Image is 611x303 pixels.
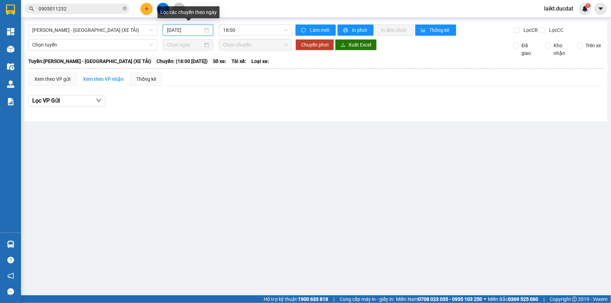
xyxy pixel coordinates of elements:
[7,273,14,279] span: notification
[340,295,394,303] span: Cung cấp máy in - giấy in:
[587,3,589,8] span: 1
[7,241,14,248] img: warehouse-icon
[343,28,349,33] span: printer
[333,295,334,303] span: |
[296,24,336,36] button: syncLàm mới
[415,24,456,36] button: bar-chartThống kê
[418,296,482,302] strong: 0708 023 035 - 0935 103 250
[157,3,169,15] button: file-add
[335,39,377,50] button: downloadXuất Excel
[7,45,14,53] img: warehouse-icon
[296,39,334,50] button: Chuyển phơi
[32,40,153,50] span: Chọn tuyến
[32,96,60,105] span: Lọc VP Gửi
[123,6,127,12] span: close-circle
[421,28,427,33] span: bar-chart
[352,26,368,34] span: In phơi
[583,42,604,49] span: Trên xe
[136,75,156,83] div: Thống kê
[508,296,538,302] strong: 0369 525 060
[519,42,540,57] span: Đã giao
[157,57,208,65] span: Chuyến: (18:00 [DATE])
[582,6,588,12] img: icon-new-feature
[551,42,572,57] span: Kho nhận
[546,26,564,34] span: Lọc CC
[430,26,451,34] span: Thống kê
[6,5,15,15] img: logo-vxr
[96,98,102,103] span: down
[39,5,121,13] input: Tìm tên, số ĐT hoặc mã đơn
[140,3,153,15] button: plus
[539,4,579,13] span: laikt.ducdat
[158,6,220,18] div: Lọc các chuyến theo ngày
[598,6,604,12] span: caret-down
[301,28,307,33] span: sync
[521,26,539,34] span: Lọc CR
[572,297,577,302] span: copyright
[396,295,482,303] span: Miền Nam
[7,63,14,70] img: warehouse-icon
[28,95,105,106] button: Lọc VP Gửi
[83,75,124,83] div: Xem theo VP nhận
[298,296,328,302] strong: 1900 633 818
[586,3,591,8] sup: 1
[264,295,328,303] span: Hỗ trợ kỹ thuật:
[28,58,151,64] b: Tuyến: [PERSON_NAME] - [GEOGRAPHIC_DATA] (XE TẢI)
[7,257,14,263] span: question-circle
[7,98,14,105] img: solution-icon
[34,75,70,83] div: Xem theo VP gửi
[488,295,538,303] span: Miền Bắc
[144,6,149,11] span: plus
[167,26,203,34] input: 13/09/2025
[173,3,185,15] button: aim
[223,25,288,35] span: 18:00
[7,288,14,295] span: message
[484,298,486,301] span: ⚪️
[595,3,607,15] button: caret-down
[543,295,544,303] span: |
[29,6,34,11] span: search
[310,26,330,34] span: Làm mới
[338,24,374,36] button: printerIn phơi
[7,80,14,88] img: warehouse-icon
[32,25,153,35] span: Gia Lai - Sài Gòn (XE TẢI)
[7,28,14,35] img: dashboard-icon
[375,24,414,36] button: In đơn chọn
[123,6,127,10] span: close-circle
